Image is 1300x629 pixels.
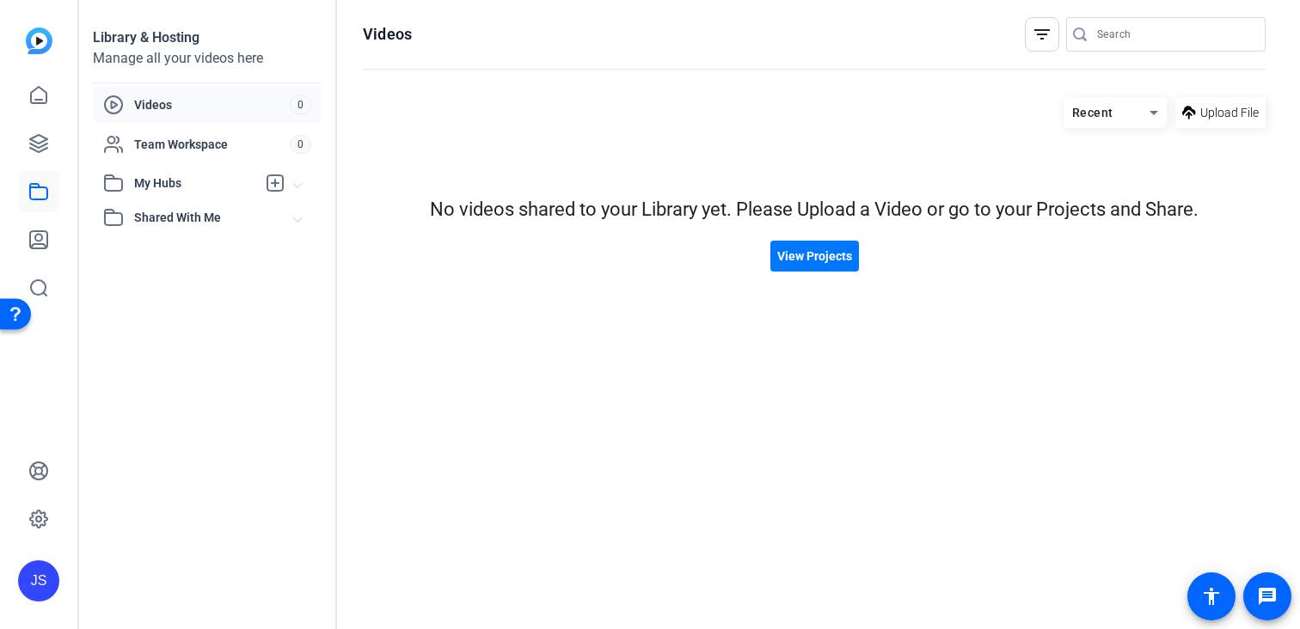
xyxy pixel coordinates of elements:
[93,200,322,235] mat-expansion-panel-header: Shared With Me
[18,560,59,602] div: JS
[93,48,322,69] div: Manage all your videos here
[363,24,412,45] h1: Videos
[134,136,290,153] span: Team Workspace
[1201,586,1222,607] mat-icon: accessibility
[1175,97,1266,128] button: Upload File
[363,195,1266,223] div: No videos shared to your Library yet. Please Upload a Video or go to your Projects and Share.
[134,174,256,192] span: My Hubs
[290,135,311,154] span: 0
[1257,586,1278,607] mat-icon: message
[1072,106,1113,119] span: Recent
[777,247,852,266] span: View Projects
[770,241,859,272] button: View Projects
[1097,24,1252,45] input: Search
[93,166,322,200] mat-expansion-panel-header: My Hubs
[290,95,311,114] span: 0
[1200,104,1259,122] span: Upload File
[1032,24,1052,45] mat-icon: filter_list
[93,27,322,48] div: Library & Hosting
[134,96,290,113] span: Videos
[26,27,52,54] img: blue-gradient.svg
[134,209,294,227] span: Shared With Me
